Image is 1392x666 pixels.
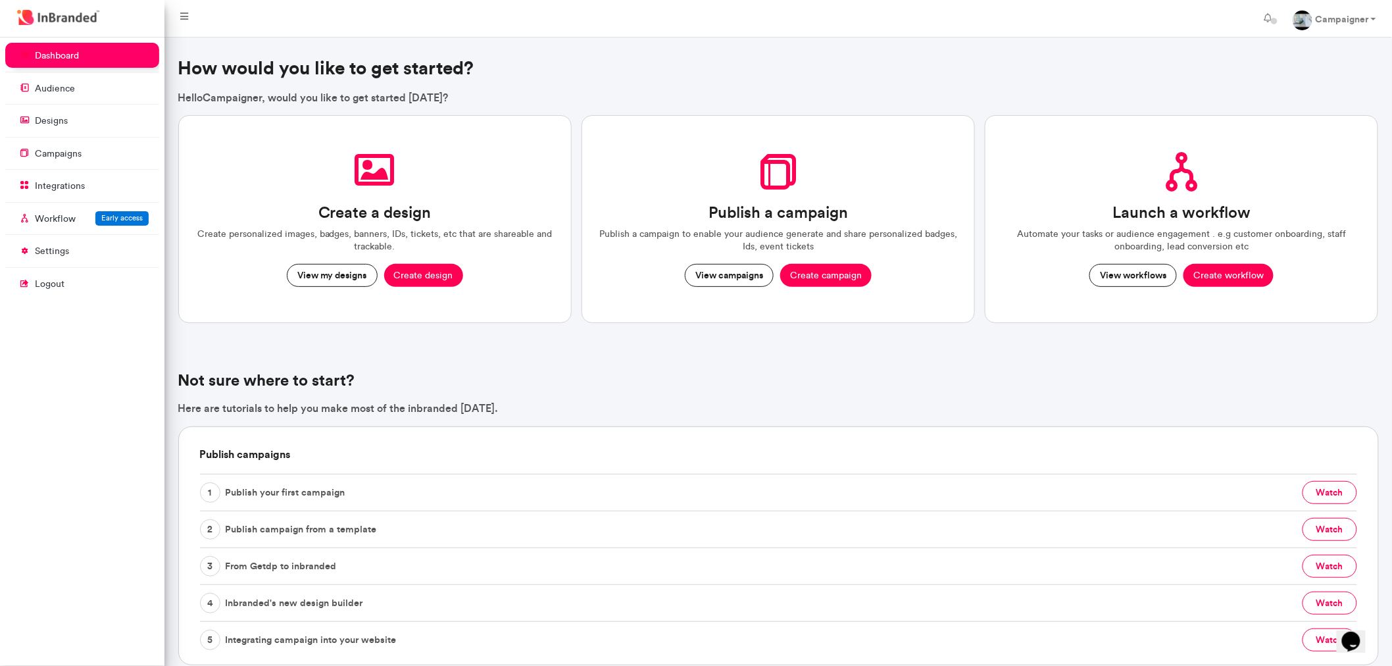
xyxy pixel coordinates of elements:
button: watch [1303,518,1357,541]
button: Create campaign [780,264,872,288]
p: Automate your tasks or audience engagement . e.g customer onboarding, staff onboarding, lead conv... [1001,228,1362,253]
img: profile dp [1293,11,1312,30]
span: Publish campaign from a template [226,519,377,540]
span: Integrating campaign into your website [226,630,397,650]
span: 2 [200,519,220,540]
p: integrations [35,180,85,193]
a: designs [5,108,159,133]
p: logout [35,278,64,291]
button: View my designs [287,264,378,288]
p: Workflow [35,213,76,226]
button: Create workflow [1183,264,1274,288]
p: Here are tutorials to help you make most of the inbranded [DATE]. [178,401,1379,415]
span: Early access [101,213,143,222]
h3: Create a design [318,203,432,222]
a: integrations [5,173,159,198]
p: audience [35,82,75,95]
p: Publish a campaign to enable your audience generate and share personalized badges, Ids, event tic... [598,228,958,253]
a: dashboard [5,43,159,68]
span: 5 [200,630,220,650]
h3: Publish a campaign [708,203,848,222]
span: 3 [200,556,220,576]
h3: Launch a workflow [1112,203,1251,222]
button: watch [1303,481,1357,504]
p: dashboard [35,49,79,63]
button: watch [1303,628,1357,652]
span: 4 [200,593,220,613]
img: InBranded Logo [14,7,103,28]
p: Create personalized images, badges, banners, IDs, tickets, etc that are shareable and trackable. [195,228,555,253]
button: watch [1303,555,1357,578]
p: designs [35,115,68,128]
button: View campaigns [685,264,774,288]
a: Campaigner [1282,5,1387,32]
span: Inbranded's new design builder [226,593,363,613]
h3: How would you like to get started? [178,57,1379,80]
iframe: chat widget [1337,613,1379,653]
h6: Publish campaigns [200,427,1357,474]
p: campaigns [35,147,82,161]
span: Publish your first campaign [226,482,345,503]
strong: Campaigner [1315,13,1368,25]
a: WorkflowEarly access [5,206,159,231]
button: View workflows [1089,264,1177,288]
a: settings [5,238,159,263]
a: audience [5,76,159,101]
span: From Getdp to inbranded [226,556,337,576]
button: watch [1303,592,1357,615]
p: Hello Campaigner , would you like to get started [DATE]? [178,90,1379,105]
button: Create design [384,264,463,288]
h4: Not sure where to start? [178,371,1379,390]
span: 1 [200,482,220,503]
a: campaigns [5,141,159,166]
p: settings [35,245,69,258]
